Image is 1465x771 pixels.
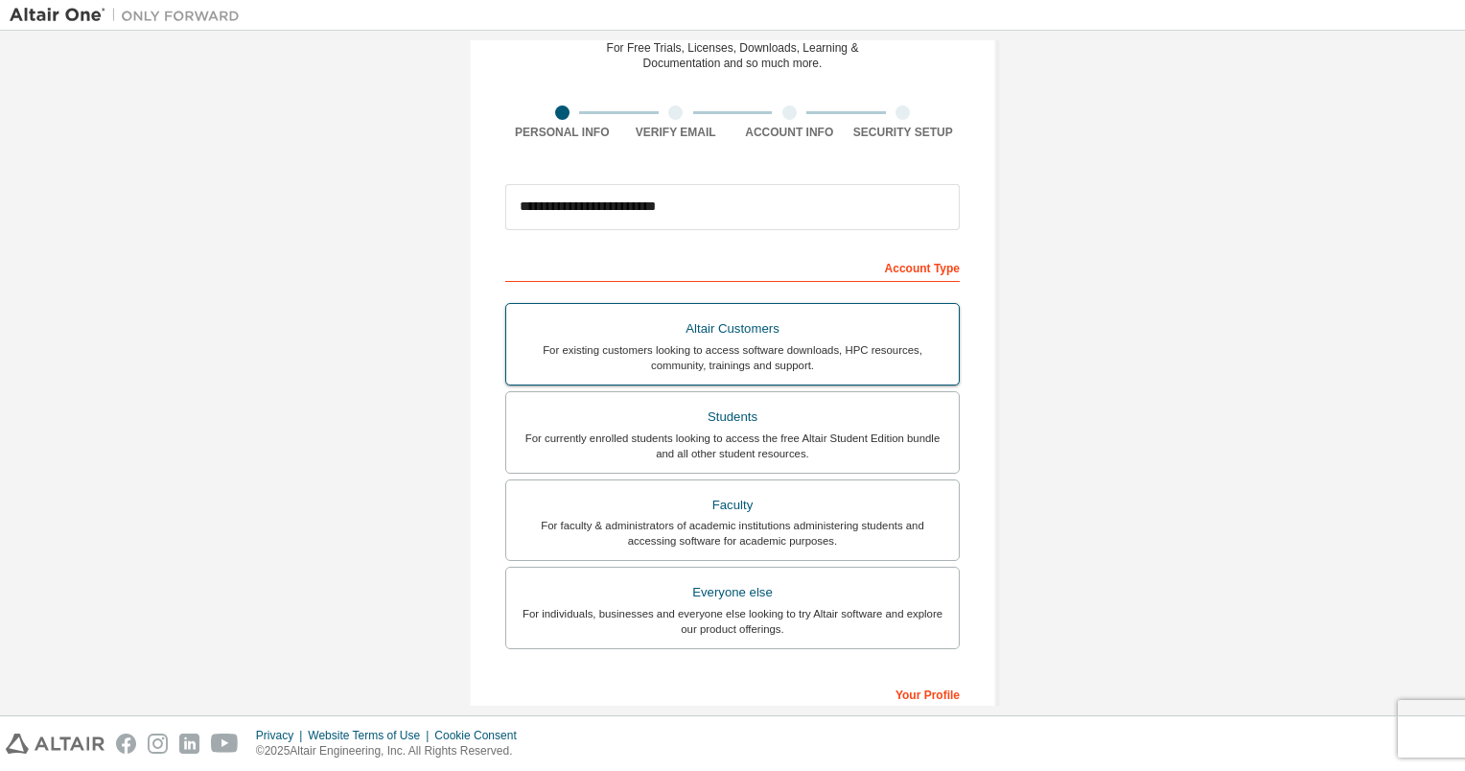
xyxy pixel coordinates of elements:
[518,492,947,519] div: Faculty
[434,728,527,743] div: Cookie Consent
[148,734,168,754] img: instagram.svg
[518,606,947,637] div: For individuals, businesses and everyone else looking to try Altair software and explore our prod...
[505,125,619,140] div: Personal Info
[732,125,847,140] div: Account Info
[6,734,105,754] img: altair_logo.svg
[518,579,947,606] div: Everyone else
[211,734,239,754] img: youtube.svg
[116,734,136,754] img: facebook.svg
[619,125,733,140] div: Verify Email
[518,431,947,461] div: For currently enrolled students looking to access the free Altair Student Edition bundle and all ...
[518,518,947,549] div: For faculty & administrators of academic institutions administering students and accessing softwa...
[10,6,249,25] img: Altair One
[308,728,434,743] div: Website Terms of Use
[847,125,961,140] div: Security Setup
[518,315,947,342] div: Altair Customers
[505,251,960,282] div: Account Type
[518,404,947,431] div: Students
[179,734,199,754] img: linkedin.svg
[256,728,308,743] div: Privacy
[607,40,859,71] div: For Free Trials, Licenses, Downloads, Learning & Documentation and so much more.
[505,678,960,709] div: Your Profile
[256,743,528,759] p: © 2025 Altair Engineering, Inc. All Rights Reserved.
[518,342,947,373] div: For existing customers looking to access software downloads, HPC resources, community, trainings ...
